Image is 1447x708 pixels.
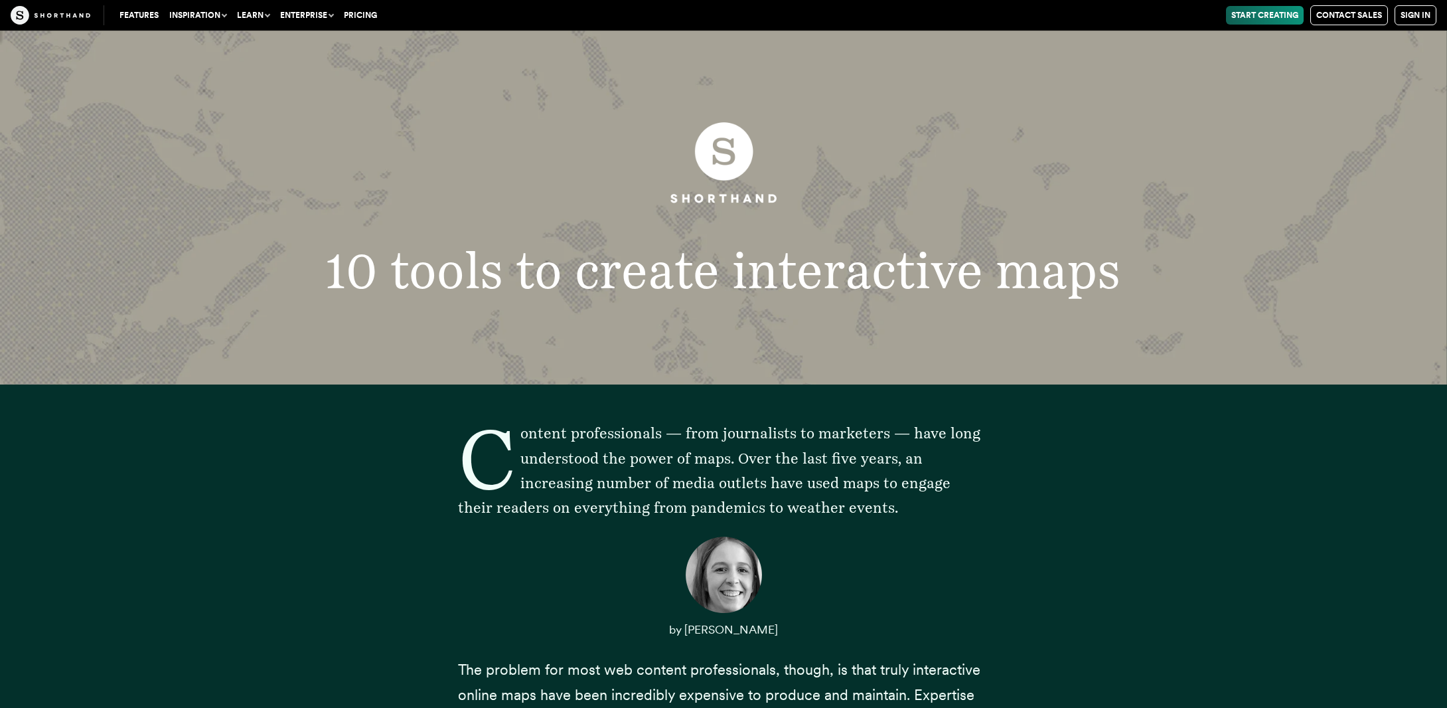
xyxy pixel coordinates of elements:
[275,6,339,25] button: Enterprise
[114,6,164,25] a: Features
[164,6,232,25] button: Inspiration
[232,6,275,25] button: Learn
[339,6,382,25] a: Pricing
[458,616,989,642] p: by [PERSON_NAME]
[11,6,90,25] img: The Craft
[237,246,1211,296] h1: 10 tools to create interactive maps
[458,424,980,516] span: Content professionals — from journalists to marketers — have long understood the power of maps. O...
[1226,6,1304,25] a: Start Creating
[1310,5,1388,25] a: Contact Sales
[1395,5,1436,25] a: Sign in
